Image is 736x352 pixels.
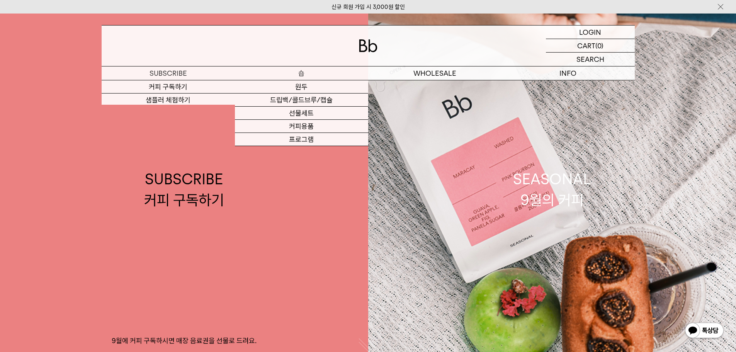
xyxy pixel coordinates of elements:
a: 커피 구독하기 [102,80,235,94]
div: SEASONAL 9월의 커피 [513,169,591,210]
p: LOGIN [579,26,601,39]
div: SUBSCRIBE 커피 구독하기 [144,169,224,210]
p: SEARCH [576,53,604,66]
a: 신규 회원 가입 시 3,000원 할인 [331,3,405,10]
a: CART (0) [546,39,635,53]
a: LOGIN [546,26,635,39]
a: 선물세트 [235,107,368,120]
a: 커피용품 [235,120,368,133]
a: 드립백/콜드브루/캡슐 [235,94,368,107]
img: 카카오톡 채널 1:1 채팅 버튼 [684,322,724,340]
a: 샘플러 체험하기 [102,94,235,107]
p: WHOLESALE [368,66,501,80]
p: CART [577,39,595,52]
a: 프로그램 [235,133,368,146]
a: 숍 [235,66,368,80]
img: 로고 [359,39,377,52]
p: INFO [501,66,635,80]
p: (0) [595,39,603,52]
a: 원두 [235,80,368,94]
a: SUBSCRIBE [102,66,235,80]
